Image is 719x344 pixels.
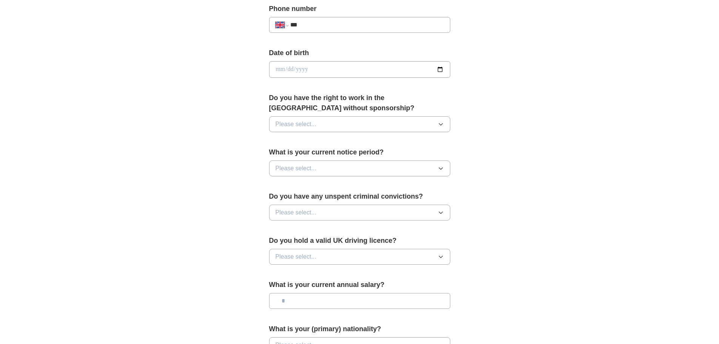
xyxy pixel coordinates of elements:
[269,236,450,246] label: Do you hold a valid UK driving licence?
[269,4,450,14] label: Phone number
[269,147,450,157] label: What is your current notice period?
[276,252,317,261] span: Please select...
[269,116,450,132] button: Please select...
[269,324,450,334] label: What is your (primary) nationality?
[269,160,450,176] button: Please select...
[269,280,450,290] label: What is your current annual salary?
[269,249,450,265] button: Please select...
[269,48,450,58] label: Date of birth
[269,205,450,221] button: Please select...
[269,191,450,202] label: Do you have any unspent criminal convictions?
[276,208,317,217] span: Please select...
[276,164,317,173] span: Please select...
[276,120,317,129] span: Please select...
[269,93,450,113] label: Do you have the right to work in the [GEOGRAPHIC_DATA] without sponsorship?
